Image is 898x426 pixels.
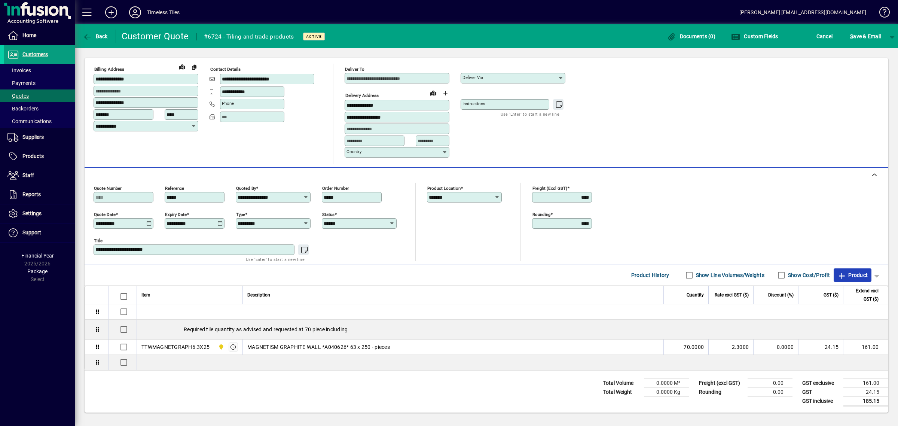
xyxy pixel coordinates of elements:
a: Communications [4,115,75,128]
span: Products [22,153,44,159]
span: GST ($) [824,291,839,299]
a: Reports [4,185,75,204]
button: Product History [628,268,672,282]
span: Communications [7,118,52,124]
span: Documents (0) [667,33,715,39]
span: Backorders [7,106,39,112]
span: Discount (%) [768,291,794,299]
span: Staff [22,172,34,178]
span: Quotes [7,93,29,99]
td: Rounding [695,387,748,396]
mat-label: Quote date [94,212,116,217]
button: Save & Email [846,30,885,43]
mat-label: Order number [322,185,349,191]
td: GST inclusive [798,396,843,406]
div: TTWMAGNETGRAPH6.3X25 [141,343,210,351]
span: Quantity [687,291,704,299]
div: Timeless Tiles [147,6,180,18]
span: S [850,33,853,39]
td: 161.00 [843,340,888,355]
button: Copy to Delivery address [188,61,200,73]
td: Freight (excl GST) [695,378,748,387]
a: View on map [176,61,188,73]
a: Settings [4,204,75,223]
button: Profile [123,6,147,19]
span: Active [306,34,322,39]
span: Description [247,291,270,299]
button: Back [81,30,110,43]
div: Required tile quantity as advised and requested at 70 piece including [137,320,888,339]
mat-label: Instructions [462,101,485,106]
span: Settings [22,210,42,216]
mat-label: Reference [165,185,184,191]
span: Back [83,33,108,39]
span: Product History [631,269,669,281]
mat-label: Expiry date [165,212,187,217]
td: GST exclusive [798,378,843,387]
span: Financial Year [21,253,54,259]
button: Product [834,268,871,282]
div: Customer Quote [122,30,189,42]
mat-label: Deliver via [462,75,483,80]
mat-label: Title [94,238,103,243]
mat-label: Phone [222,101,234,106]
td: 0.00 [748,387,792,396]
a: Invoices [4,64,75,77]
mat-label: Status [322,212,335,217]
span: Custom Fields [731,33,778,39]
td: 0.0000 Kg [644,387,689,396]
span: ave & Email [850,30,881,42]
div: #6724 - Tiling and trade products [204,31,294,43]
span: 70.0000 [684,343,704,351]
span: Reports [22,191,41,197]
label: Show Line Volumes/Weights [694,271,764,279]
mat-label: Quoted by [236,185,256,191]
button: Documents (0) [665,30,717,43]
span: MAGNETISM GRAPHITE WALL *A040626* 63 x 250 - pieces [247,343,390,351]
mat-label: Country [346,149,361,154]
button: Cancel [815,30,835,43]
a: Support [4,223,75,242]
td: 161.00 [843,378,888,387]
td: 0.0000 M³ [644,378,689,387]
mat-hint: Use 'Enter' to start a new line [246,255,305,264]
mat-label: Freight (excl GST) [532,185,567,191]
a: View on map [427,87,439,99]
mat-hint: Use 'Enter' to start a new line [501,110,559,118]
span: Item [141,291,150,299]
span: Dunedin [216,343,225,351]
span: Invoices [7,67,31,73]
a: Knowledge Base [874,1,889,26]
span: Product [837,269,868,281]
td: Total Weight [599,387,644,396]
span: Home [22,32,36,38]
mat-label: Product location [427,185,461,191]
app-page-header-button: Back [75,30,116,43]
td: 0.0000 [753,340,798,355]
span: Extend excl GST ($) [848,287,879,303]
div: [PERSON_NAME] [EMAIL_ADDRESS][DOMAIN_NAME] [739,6,866,18]
a: Payments [4,77,75,89]
div: 2.3000 [713,343,749,351]
td: Total Volume [599,378,644,387]
span: Support [22,229,41,235]
a: Staff [4,166,75,185]
button: Choose address [439,87,451,99]
a: Backorders [4,102,75,115]
a: Products [4,147,75,166]
span: Customers [22,51,48,57]
label: Show Cost/Profit [786,271,830,279]
a: Suppliers [4,128,75,147]
td: 0.00 [748,378,792,387]
mat-label: Type [236,212,245,217]
a: Home [4,26,75,45]
a: Quotes [4,89,75,102]
mat-label: Deliver To [345,67,364,72]
td: 185.15 [843,396,888,406]
mat-label: Rounding [532,212,550,217]
td: GST [798,387,843,396]
td: 24.15 [798,340,843,355]
button: Add [99,6,123,19]
span: Rate excl GST ($) [715,291,749,299]
span: Payments [7,80,36,86]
